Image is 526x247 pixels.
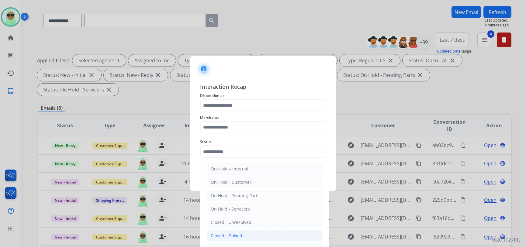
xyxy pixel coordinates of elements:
[200,114,326,121] span: Merchants
[492,236,520,243] p: 0.20.1027RC
[196,62,211,77] img: contactIcon
[211,166,248,172] div: On-Hold – Internal
[211,233,242,239] div: Closed – Solved
[200,82,326,92] span: Interaction Recap
[200,138,326,146] span: Status
[211,179,251,185] div: On-Hold - Customer
[211,206,250,212] div: On Hold - Servicers
[200,92,326,99] span: Disposition as
[211,219,251,225] div: Closed - Unresolved
[211,193,260,199] div: On Hold - Pending Parts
